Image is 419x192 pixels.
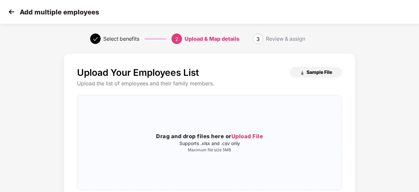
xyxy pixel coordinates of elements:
p: Upload Your Employees List [77,67,199,78]
span: Upload File [231,133,263,139]
div: Review & assign [266,33,305,44]
div: Select benefits [103,33,139,44]
p: Supports .xlsx and .csv only [77,141,342,146]
p: Maximum file size 5MB [77,147,342,153]
button: Sample File [290,67,342,77]
span: 3 [256,36,260,42]
p: Add multiple employees [20,8,99,16]
img: svg+xml;base64,PHN2ZyB4bWxucz0iaHR0cDovL3d3dy53My5vcmcvMjAwMC9zdmciIHdpZHRoPSIzMCIgaGVpZ2h0PSIzMC... [7,7,16,17]
div: Upload the list of employees and their family members. [77,80,342,87]
img: download_icon [300,70,305,75]
div: Upload & Map details [185,33,239,44]
span: Drag and drop files here orUpload FileSupports .xlsx and .csv onlyMaximum file size 5MB [77,95,342,190]
h3: Drag and drop files here or [77,132,342,141]
span: Sample File [307,69,332,75]
span: check [93,36,98,42]
span: 2 [175,36,178,42]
